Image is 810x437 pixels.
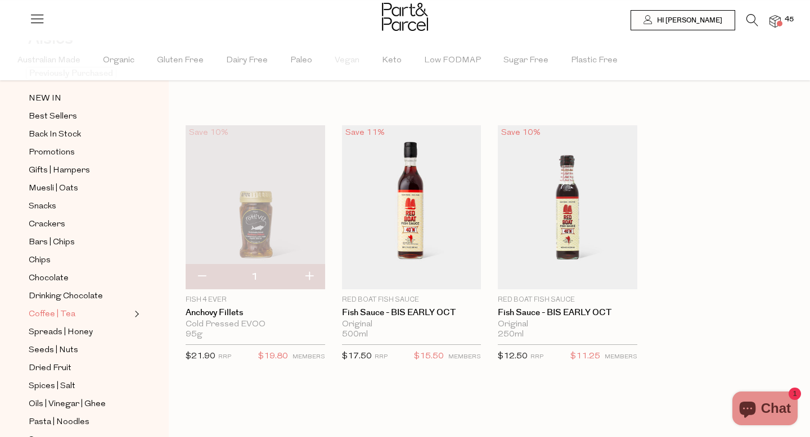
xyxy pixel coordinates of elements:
[498,295,637,305] p: Red Boat Fish Sauce
[29,253,131,267] a: Chips
[498,125,544,140] div: Save 10%
[29,218,65,231] span: Crackers
[132,307,139,321] button: Expand/Collapse Coffee | Tea
[530,354,543,360] small: RRP
[186,330,202,340] span: 95g
[342,125,388,140] div: Save 11%
[29,110,131,124] a: Best Sellers
[571,41,618,80] span: Plastic Free
[29,380,75,393] span: Spices | Salt
[498,320,637,330] div: Original
[342,320,481,330] div: Original
[186,125,325,289] img: Anchovy Fillets
[29,361,131,375] a: Dried Fruit
[342,308,481,318] a: Fish Sauce - BIS EARLY OCT
[631,10,735,30] a: Hi [PERSON_NAME]
[29,326,93,339] span: Spreads | Honey
[29,128,131,142] a: Back In Stock
[29,92,131,106] a: NEW IN
[335,41,359,80] span: Vegan
[342,295,481,305] p: Red Boat Fish Sauce
[382,41,402,80] span: Keto
[29,146,75,160] span: Promotions
[29,110,77,124] span: Best Sellers
[29,415,131,429] a: Pasta | Noodles
[29,164,90,177] span: Gifts | Hampers
[29,181,131,195] a: Muesli | Oats
[29,416,89,429] span: Pasta | Noodles
[448,354,481,360] small: MEMBERS
[29,271,131,285] a: Chocolate
[29,217,131,231] a: Crackers
[29,344,78,357] span: Seeds | Nuts
[258,349,288,364] span: $19.80
[424,41,481,80] span: Low FODMAP
[29,199,131,213] a: Snacks
[29,235,131,249] a: Bars | Chips
[29,92,61,106] span: NEW IN
[226,41,268,80] span: Dairy Free
[498,330,524,340] span: 250ml
[729,392,801,428] inbox-online-store-chat: Shopify online store chat
[29,379,131,393] a: Spices | Salt
[342,125,481,289] img: Fish Sauce - BIS EARLY OCT
[29,182,78,195] span: Muesli | Oats
[654,16,722,25] span: Hi [PERSON_NAME]
[29,398,106,411] span: Oils | Vinegar | Ghee
[186,352,215,361] span: $21.90
[186,320,325,330] div: Cold Pressed EVOO
[498,125,637,289] img: Fish Sauce - BIS EARLY OCT
[292,354,325,360] small: MEMBERS
[498,308,637,318] a: Fish Sauce - BIS EARLY OCT
[29,200,56,213] span: Snacks
[29,308,75,321] span: Coffee | Tea
[29,272,69,285] span: Chocolate
[29,236,75,249] span: Bars | Chips
[29,163,131,177] a: Gifts | Hampers
[382,3,428,31] img: Part&Parcel
[29,325,131,339] a: Spreads | Honey
[342,352,372,361] span: $17.50
[186,308,325,318] a: Anchovy Fillets
[218,354,231,360] small: RRP
[29,289,131,303] a: Drinking Chocolate
[29,254,51,267] span: Chips
[186,125,232,140] div: Save 10%
[375,354,388,360] small: RRP
[290,41,312,80] span: Paleo
[29,145,131,160] a: Promotions
[29,343,131,357] a: Seeds | Nuts
[769,15,781,27] a: 45
[29,307,131,321] a: Coffee | Tea
[29,397,131,411] a: Oils | Vinegar | Ghee
[186,295,325,305] p: Fish 4 Ever
[498,352,528,361] span: $12.50
[103,41,134,80] span: Organic
[29,362,71,375] span: Dried Fruit
[17,41,80,80] span: Australian Made
[503,41,548,80] span: Sugar Free
[342,330,368,340] span: 500ml
[782,15,796,25] span: 45
[29,128,81,142] span: Back In Stock
[29,290,103,303] span: Drinking Chocolate
[605,354,637,360] small: MEMBERS
[570,349,600,364] span: $11.25
[414,349,444,364] span: $15.50
[157,41,204,80] span: Gluten Free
